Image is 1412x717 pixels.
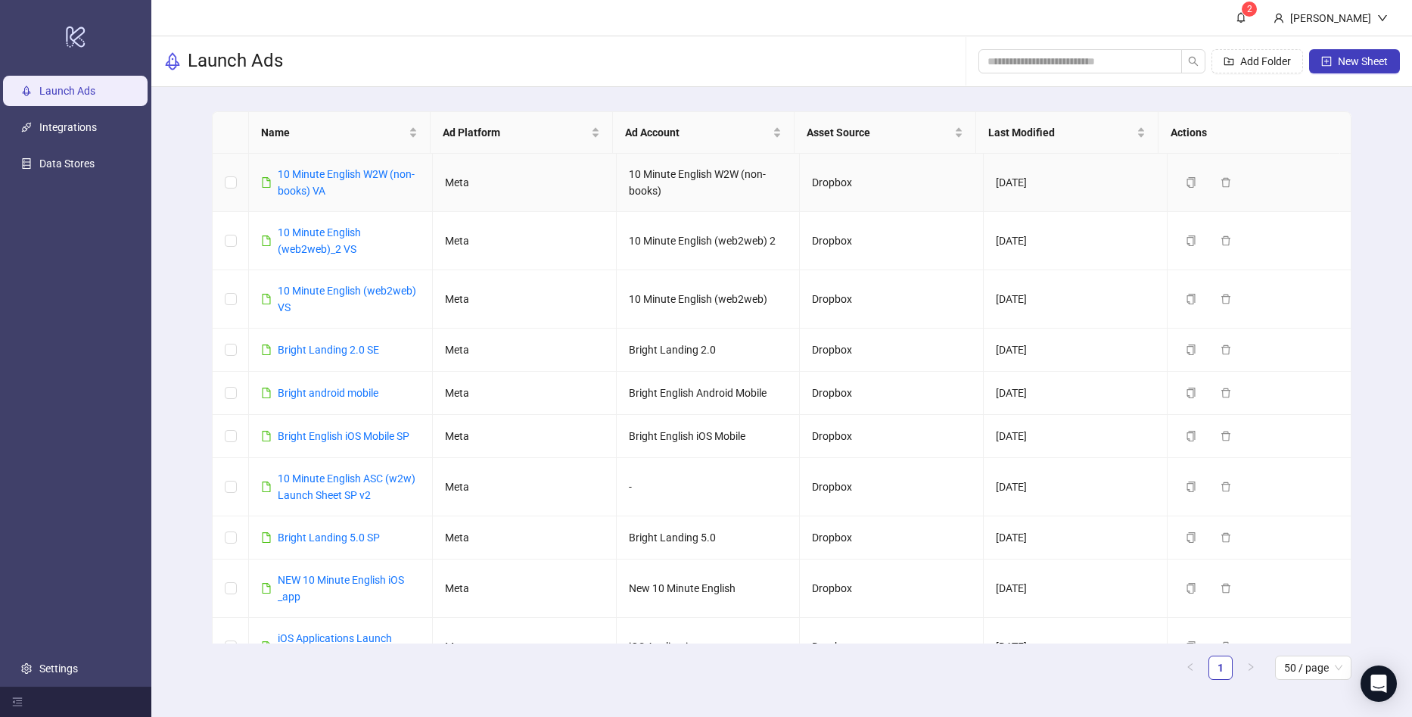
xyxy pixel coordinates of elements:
[1209,656,1232,679] a: 1
[433,372,617,415] td: Meta
[39,85,95,97] a: Launch Ads
[261,124,406,141] span: Name
[1186,177,1196,188] span: copy
[278,344,379,356] a: Bright Landing 2.0 SE
[1186,235,1196,246] span: copy
[278,387,378,399] a: Bright android mobile
[1221,583,1231,594] span: delete
[617,458,801,516] td: -
[39,662,78,675] a: Settings
[12,697,23,707] span: menu-fold
[617,270,801,329] td: 10 Minute English (web2web)
[261,388,272,398] span: file
[984,415,1168,458] td: [DATE]
[1178,656,1202,680] li: Previous Page
[800,458,984,516] td: Dropbox
[1239,656,1263,680] li: Next Page
[1221,641,1231,652] span: delete
[1240,55,1291,67] span: Add Folder
[800,560,984,618] td: Dropbox
[278,532,380,544] a: Bright Landing 5.0 SP
[1221,388,1231,398] span: delete
[617,212,801,270] td: 10 Minute English (web2web) 2
[1186,294,1196,304] span: copy
[800,415,984,458] td: Dropbox
[1221,344,1231,355] span: delete
[433,458,617,516] td: Meta
[1221,235,1231,246] span: delete
[617,516,801,560] td: Bright Landing 5.0
[1242,2,1257,17] sup: 2
[1274,13,1284,23] span: user
[795,112,976,154] th: Asset Source
[1284,656,1342,679] span: 50 / page
[1221,431,1231,441] span: delete
[1361,666,1397,702] div: Open Intercom Messenger
[1246,662,1255,672] span: right
[1186,641,1196,652] span: copy
[1159,112,1340,154] th: Actions
[976,112,1158,154] th: Last Modified
[261,482,272,492] span: file
[1186,344,1196,355] span: copy
[261,532,272,543] span: file
[433,329,617,372] td: Meta
[433,415,617,458] td: Meta
[1275,656,1351,680] div: Page Size
[39,121,97,133] a: Integrations
[617,415,801,458] td: Bright English iOS Mobile
[984,516,1168,560] td: [DATE]
[1186,583,1196,594] span: copy
[1309,49,1400,73] button: New Sheet
[1247,4,1252,14] span: 2
[261,177,272,188] span: file
[1338,55,1388,67] span: New Sheet
[1221,294,1231,304] span: delete
[800,212,984,270] td: Dropbox
[617,329,801,372] td: Bright Landing 2.0
[1208,656,1233,680] li: 1
[1239,656,1263,680] button: right
[1186,662,1195,672] span: left
[431,112,612,154] th: Ad Platform
[984,458,1168,516] td: [DATE]
[1186,431,1196,441] span: copy
[800,372,984,415] td: Dropbox
[1186,482,1196,492] span: copy
[433,154,617,212] td: Meta
[1186,532,1196,543] span: copy
[433,212,617,270] td: Meta
[1284,10,1377,26] div: [PERSON_NAME]
[433,560,617,618] td: Meta
[39,157,95,170] a: Data Stores
[984,372,1168,415] td: [DATE]
[800,516,984,560] td: Dropbox
[163,52,182,70] span: rocket
[1224,56,1234,67] span: folder-add
[443,124,587,141] span: Ad Platform
[1221,532,1231,543] span: delete
[625,124,770,141] span: Ad Account
[278,574,404,603] a: NEW 10 Minute English iOS _app
[1221,177,1231,188] span: delete
[1178,656,1202,680] button: left
[1377,13,1388,23] span: down
[188,49,283,73] h3: Launch Ads
[261,294,272,304] span: file
[261,583,272,594] span: file
[278,168,415,197] a: 10 Minute English W2W (non-books) VA
[1211,49,1303,73] button: Add Folder
[278,226,361,255] a: 10 Minute English (web2web)_2 VS
[800,618,984,676] td: Dropbox
[278,632,392,661] a: iOS Applications Launch Sheet SP
[278,472,415,501] a: 10 Minute English ASC (w2w) Launch Sheet SP v2
[984,329,1168,372] td: [DATE]
[984,212,1168,270] td: [DATE]
[800,329,984,372] td: Dropbox
[261,235,272,246] span: file
[249,112,431,154] th: Name
[433,516,617,560] td: Meta
[1236,12,1246,23] span: bell
[988,124,1133,141] span: Last Modified
[984,560,1168,618] td: [DATE]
